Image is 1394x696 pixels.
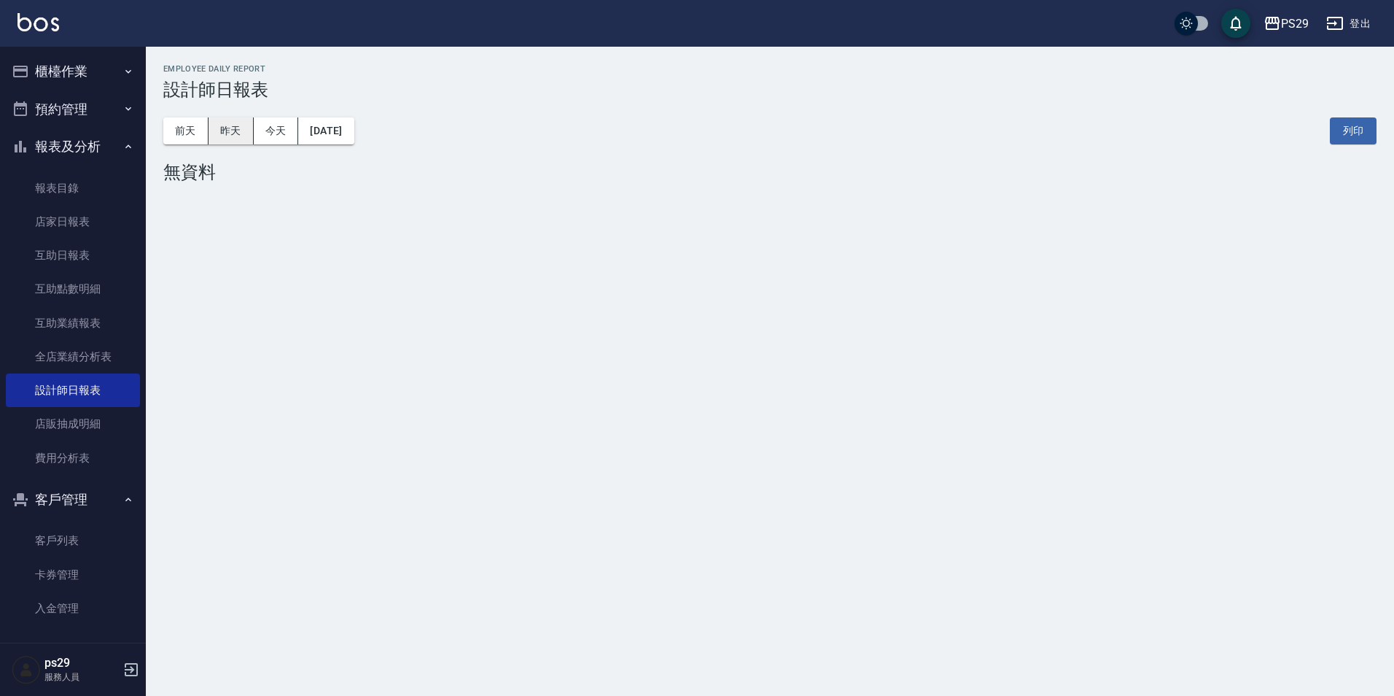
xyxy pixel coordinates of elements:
a: 全店業績分析表 [6,340,140,374]
button: save [1221,9,1250,38]
div: 無資料 [163,162,1377,182]
a: 報表目錄 [6,171,140,205]
a: 費用分析表 [6,441,140,475]
button: 昨天 [209,117,254,144]
button: 登出 [1320,10,1377,37]
a: 互助點數明細 [6,272,140,306]
a: 卡券管理 [6,558,140,592]
img: Logo [17,13,59,31]
img: Person [12,655,41,684]
button: 列印 [1330,117,1377,144]
button: 前天 [163,117,209,144]
button: 今天 [254,117,299,144]
div: PS29 [1281,15,1309,33]
button: 客戶管理 [6,481,140,519]
h2: Employee Daily Report [163,64,1377,74]
p: 服務人員 [44,670,119,684]
a: 入金管理 [6,592,140,625]
h3: 設計師日報表 [163,80,1377,100]
a: 互助業績報表 [6,306,140,340]
a: 設計師日報表 [6,374,140,407]
button: [DATE] [298,117,354,144]
button: 報表及分析 [6,128,140,166]
a: 客戶列表 [6,524,140,557]
h5: ps29 [44,656,119,670]
button: 預約管理 [6,90,140,128]
button: PS29 [1258,9,1315,39]
a: 互助日報表 [6,239,140,272]
button: 商品管理 [6,631,140,669]
button: 櫃檯作業 [6,53,140,90]
a: 店販抽成明細 [6,407,140,441]
a: 店家日報表 [6,205,140,239]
